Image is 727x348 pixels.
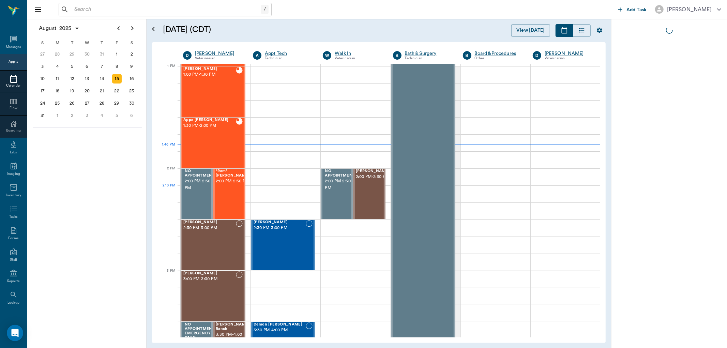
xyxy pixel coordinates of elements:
span: 3:30 PM - 4:00 PM [254,327,306,334]
div: Sunday, August 31, 2025 [38,111,47,120]
div: T [94,38,109,48]
span: [PERSON_NAME] [254,220,306,225]
button: Previous page [112,21,125,35]
a: Board &Procedures [475,50,522,57]
span: 2:00 PM - 2:30 PM [216,178,250,185]
span: [PERSON_NAME] [183,271,236,276]
div: Veterinarian [335,56,382,61]
div: Imaging [7,171,20,177]
button: Next page [125,21,139,35]
h5: [DATE] (CDT) [163,24,342,35]
div: Saturday, August 23, 2025 [127,86,136,96]
span: 2:00 PM - 2:30 PM [325,178,356,192]
div: Wednesday, September 3, 2025 [82,111,92,120]
div: Wednesday, July 30, 2025 [82,49,92,59]
button: View [DATE] [511,24,550,37]
span: 1:30 PM - 2:00 PM [183,122,236,129]
div: Wednesday, August 20, 2025 [82,86,92,96]
div: S [35,38,50,48]
div: Friday, August 8, 2025 [112,62,122,71]
span: [PERSON_NAME]- Ranch [216,322,251,331]
div: T [65,38,80,48]
div: 1 PM [157,63,175,80]
span: 2:00 PM - 2:30 PM [356,173,390,180]
div: D [533,51,541,60]
div: A [253,51,261,60]
button: Close drawer [31,3,45,16]
div: Saturday, August 9, 2025 [127,62,136,71]
div: CHECKED_IN, 2:00 PM - 2:30 PM [213,168,245,220]
div: Saturday, August 16, 2025 [127,74,136,84]
span: 2:30 PM - 3:00 PM [183,225,236,231]
span: [PERSON_NAME] [183,220,236,225]
div: Thursday, August 28, 2025 [97,99,107,108]
div: M [50,38,65,48]
div: Monday, August 4, 2025 [52,62,62,71]
span: 2:30 PM - 3:00 PM [254,225,306,231]
div: B [393,51,402,60]
a: Bath & Surgery [405,50,453,57]
div: READY_TO_CHECKOUT, 1:30 PM - 2:00 PM [181,117,245,168]
div: Appts [9,59,18,64]
div: Labs [10,150,17,155]
div: B [463,51,471,60]
div: Tuesday, July 29, 2025 [67,49,77,59]
div: Technician [265,56,313,61]
div: Veterinarian [545,56,592,61]
span: 2:00 PM - 2:30 PM [185,178,216,192]
div: Friday, September 5, 2025 [112,111,122,120]
div: 2 PM [157,165,175,182]
a: Appt Tech [265,50,313,57]
button: August2025 [35,21,83,35]
div: NOT_CONFIRMED, 2:30 PM - 3:00 PM [181,220,245,271]
div: READY_TO_CHECKOUT, 1:00 PM - 1:30 PM [181,66,245,117]
span: Demon [PERSON_NAME] [254,322,306,327]
button: [PERSON_NAME] [650,3,727,16]
div: Saturday, September 6, 2025 [127,111,136,120]
div: Inventory [6,193,21,198]
div: Thursday, August 7, 2025 [97,62,107,71]
div: Forms [8,236,18,241]
div: W [80,38,95,48]
div: Other [475,56,522,61]
div: Tuesday, September 2, 2025 [67,111,77,120]
div: Wednesday, August 13, 2025 [82,74,92,84]
div: Tuesday, August 5, 2025 [67,62,77,71]
a: [PERSON_NAME] [195,50,243,57]
div: Sunday, July 27, 2025 [38,49,47,59]
button: Add Task [616,3,650,16]
div: Reports [7,279,20,284]
span: 1:00 PM - 1:30 PM [183,71,236,78]
span: 2025 [58,24,73,33]
div: Messages [6,45,21,50]
div: Monday, August 11, 2025 [52,74,62,84]
div: BOOKED, 2:00 PM - 2:30 PM [181,168,213,220]
div: Today, Friday, August 15, 2025 [112,74,122,84]
div: Wednesday, August 6, 2025 [82,62,92,71]
div: W [323,51,331,60]
div: Wednesday, August 27, 2025 [82,99,92,108]
div: Tuesday, August 12, 2025 [67,74,77,84]
div: NOT_CONFIRMED, 2:30 PM - 3:00 PM [251,220,315,271]
div: D [183,51,192,60]
div: Veterinarian [195,56,243,61]
div: Technician [405,56,453,61]
div: Thursday, September 4, 2025 [97,111,107,120]
div: Friday, August 29, 2025 [112,99,122,108]
div: Friday, August 1, 2025 [112,49,122,59]
div: Thursday, August 14, 2025 [97,74,107,84]
div: Lookup [7,300,19,305]
div: CHECKED_IN, 2:00 PM - 2:30 PM [353,168,385,220]
a: Walk In [335,50,382,57]
div: Sunday, August 17, 2025 [38,86,47,96]
div: Monday, September 1, 2025 [52,111,62,120]
span: 3:30 PM - 4:00 PM [216,331,251,338]
div: Monday, August 18, 2025 [52,86,62,96]
div: Monday, August 25, 2025 [52,99,62,108]
input: Search [72,5,261,14]
div: Open Intercom Messenger [7,325,23,341]
div: Friday, August 22, 2025 [112,86,122,96]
